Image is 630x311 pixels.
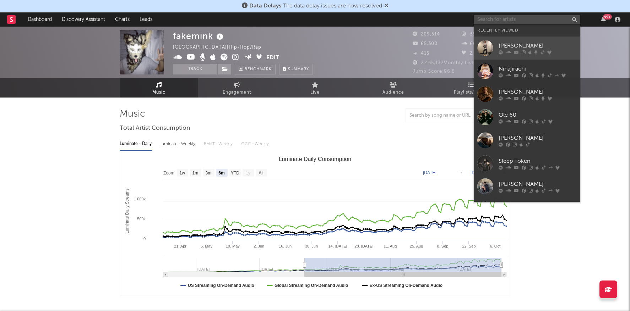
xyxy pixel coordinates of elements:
[474,15,580,24] input: Search for artists
[254,244,264,248] text: 2. Jun
[474,60,580,83] a: Ninajirachi
[174,244,186,248] text: 21. Apr
[382,88,404,97] span: Audience
[499,88,577,96] div: [PERSON_NAME]
[206,171,212,176] text: 3m
[137,217,146,221] text: 500k
[249,3,382,9] span: : The data delay issues are now resolved
[226,244,240,248] text: 19. May
[462,32,489,37] span: 354,288
[188,283,254,288] text: US Streaming On-Demand Audio
[201,244,213,248] text: 5. May
[120,124,190,133] span: Total Artist Consumption
[432,78,510,98] a: Playlists/Charts
[266,54,279,62] button: Edit
[499,111,577,119] div: Ole 60
[246,171,250,176] text: 1y
[406,113,481,118] input: Search by song name or URL
[413,69,455,74] span: Jump Score: 96.8
[288,67,309,71] span: Summary
[437,244,449,248] text: 8. Sep
[57,12,110,27] a: Discovery Assistant
[413,32,440,37] span: 209,514
[110,12,135,27] a: Charts
[328,244,347,248] text: 14. [DATE]
[279,244,292,248] text: 16. Jun
[275,283,348,288] text: Global Streaming On-Demand Audio
[601,17,606,22] button: 99+
[499,180,577,188] div: [PERSON_NAME]
[135,12,157,27] a: Leads
[198,78,276,98] a: Engagement
[454,88,489,97] span: Playlists/Charts
[462,41,487,46] span: 60,463
[305,244,318,248] text: 30. Jun
[173,43,270,52] div: [GEOGRAPHIC_DATA] | Hip-Hop/Rap
[413,41,438,46] span: 65,300
[192,171,199,176] text: 1m
[474,175,580,198] a: [PERSON_NAME]
[499,157,577,165] div: Sleep Token
[471,170,484,175] text: [DATE]
[245,65,272,74] span: Benchmark
[499,41,577,50] div: [PERSON_NAME]
[474,37,580,60] a: [PERSON_NAME]
[474,83,580,106] a: [PERSON_NAME]
[279,156,352,162] text: Luminate Daily Consumption
[474,129,580,152] a: [PERSON_NAME]
[423,170,436,175] text: [DATE]
[218,171,224,176] text: 6m
[490,244,500,248] text: 6. Oct
[120,138,152,150] div: Luminate - Daily
[125,188,130,233] text: Luminate Daily Streams
[259,171,263,176] text: All
[499,65,577,73] div: Ninajirachi
[474,198,580,221] a: Wunderhorse
[159,138,197,150] div: Luminate - Weekly
[180,171,185,176] text: 1w
[120,78,198,98] a: Music
[143,237,146,241] text: 0
[223,88,251,97] span: Engagement
[173,64,217,74] button: Track
[279,64,313,74] button: Summary
[462,51,483,56] span: 2,704
[231,171,239,176] text: YTD
[413,51,429,56] span: 415
[354,244,373,248] text: 28. [DATE]
[413,61,487,65] span: 2,455,132 Monthly Listeners
[120,153,510,295] svg: Luminate Daily Consumption
[458,170,463,175] text: →
[410,244,423,248] text: 25. Aug
[462,244,476,248] text: 22. Sep
[370,283,443,288] text: Ex-US Streaming On-Demand Audio
[310,88,320,97] span: Live
[603,14,612,20] div: 99 +
[499,134,577,142] div: [PERSON_NAME]
[173,30,225,42] div: fakemink
[276,78,354,98] a: Live
[474,106,580,129] a: Ole 60
[354,78,432,98] a: Audience
[477,26,577,35] div: Recently Viewed
[474,152,580,175] a: Sleep Token
[163,171,174,176] text: Zoom
[235,64,276,74] a: Benchmark
[384,244,397,248] text: 11. Aug
[134,197,146,201] text: 1 000k
[23,12,57,27] a: Dashboard
[384,3,389,9] span: Dismiss
[249,3,281,9] span: Data Delays
[152,88,165,97] span: Music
